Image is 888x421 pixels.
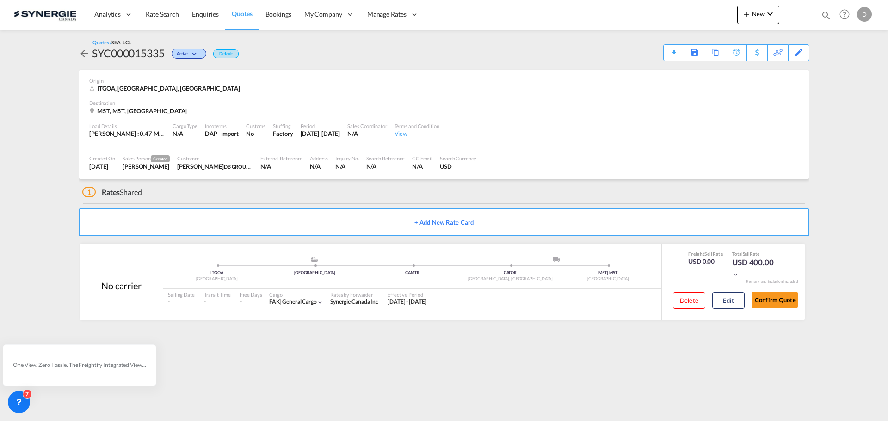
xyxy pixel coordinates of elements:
[205,122,239,129] div: Incoterms
[168,298,195,306] div: -
[123,162,170,171] div: Daniel Dico
[559,276,657,282] div: [GEOGRAPHIC_DATA]
[837,6,852,22] span: Help
[821,10,831,24] div: icon-magnify
[172,49,206,59] div: Change Status Here
[335,162,359,171] div: N/A
[260,162,302,171] div: N/A
[246,129,265,138] div: No
[168,270,265,276] div: ITGOA
[232,10,252,18] span: Quotes
[269,291,323,298] div: Cargo
[265,10,291,18] span: Bookings
[309,257,320,262] md-icon: assets/icons/custom/ship-fill.svg
[461,270,559,276] div: CATOR
[89,129,165,138] div: [PERSON_NAME] : 0.47 MT | Volumetric Wt : 6.22 CBM | Chargeable Wt : 6.22 W/M
[461,276,559,282] div: [GEOGRAPHIC_DATA], [GEOGRAPHIC_DATA]
[92,46,165,61] div: SYC000015335
[857,7,872,22] div: D
[395,129,439,138] div: View
[367,10,407,19] span: Manage Rates
[673,292,705,309] button: Delete
[79,48,90,59] md-icon: icon-arrow-left
[765,8,776,19] md-icon: icon-chevron-down
[310,155,327,162] div: Address
[330,291,378,298] div: Rates by Forwarder
[173,122,197,129] div: Cargo Type
[598,270,608,275] span: M5T
[89,162,115,171] div: 8 Oct 2025
[89,77,799,84] div: Origin
[102,188,120,196] span: Rates
[668,45,679,53] div: Quote PDF is not available at this time
[82,187,142,197] div: Shared
[89,107,189,115] div: M5T, M5T, Canada
[177,155,253,162] div: Customer
[273,129,293,138] div: Factory Stuffing
[177,51,190,60] span: Active
[123,155,170,162] div: Sales Person
[89,84,242,92] div: ITGOA, Genova, Asia Pacific
[737,6,779,24] button: icon-plus 400-fgNewicon-chevron-down
[388,291,427,298] div: Effective Period
[97,85,240,92] span: ITGOA, [GEOGRAPHIC_DATA], [GEOGRAPHIC_DATA]
[168,276,265,282] div: [GEOGRAPHIC_DATA]
[739,279,805,284] div: Remark and Inclusion included
[366,155,405,162] div: Search Reference
[440,162,476,171] div: USD
[388,298,427,305] span: [DATE] - [DATE]
[213,49,239,58] div: Default
[688,257,723,266] div: USD 0.00
[347,122,387,129] div: Sales Coordinator
[440,155,476,162] div: Search Currency
[14,4,76,25] img: 1f56c880d42311ef80fc7dca854c8e59.png
[412,155,432,162] div: CC Email
[837,6,857,23] div: Help
[668,46,679,53] md-icon: icon-download
[347,129,387,138] div: N/A
[190,52,201,57] md-icon: icon-chevron-down
[79,208,809,236] button: + Add New Rate Card
[821,10,831,20] md-icon: icon-magnify
[279,298,281,305] span: |
[609,270,617,275] span: M5T
[330,298,378,305] span: Synergie Canada Inc
[732,271,739,278] md-icon: icon-chevron-down
[301,129,340,138] div: 7 Nov 2025
[269,298,283,305] span: FAK
[82,187,96,197] span: 1
[205,129,217,138] div: DAP
[732,250,778,257] div: Total Rate
[89,99,799,106] div: Destination
[173,129,197,138] div: N/A
[741,10,776,18] span: New
[335,155,359,162] div: Inquiry No.
[304,10,342,19] span: My Company
[217,129,239,138] div: - import
[204,298,231,306] div: -
[101,279,142,292] div: No carrier
[240,291,262,298] div: Free Days
[388,298,427,306] div: 08 Oct 2025 - 09 Nov 2026
[94,10,121,19] span: Analytics
[752,292,798,308] button: Confirm Quote
[151,155,170,162] span: Creator
[704,251,712,256] span: Sell
[177,162,253,171] div: Irene Paoletti
[684,45,705,61] div: Save As Template
[168,291,195,298] div: Sailing Date
[273,122,293,129] div: Stuffing
[92,39,131,46] div: Quotes /SEA-LCL
[741,8,752,19] md-icon: icon-plus 400-fg
[688,250,723,257] div: Freight Rate
[146,10,179,18] span: Rate Search
[712,292,745,309] button: Edit
[204,291,231,298] div: Transit Time
[89,122,165,129] div: Load Details
[364,270,461,276] div: CAMTR
[240,298,242,306] div: -
[111,39,131,45] span: SEA-LCL
[553,257,560,262] img: road
[330,298,378,306] div: Synergie Canada Inc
